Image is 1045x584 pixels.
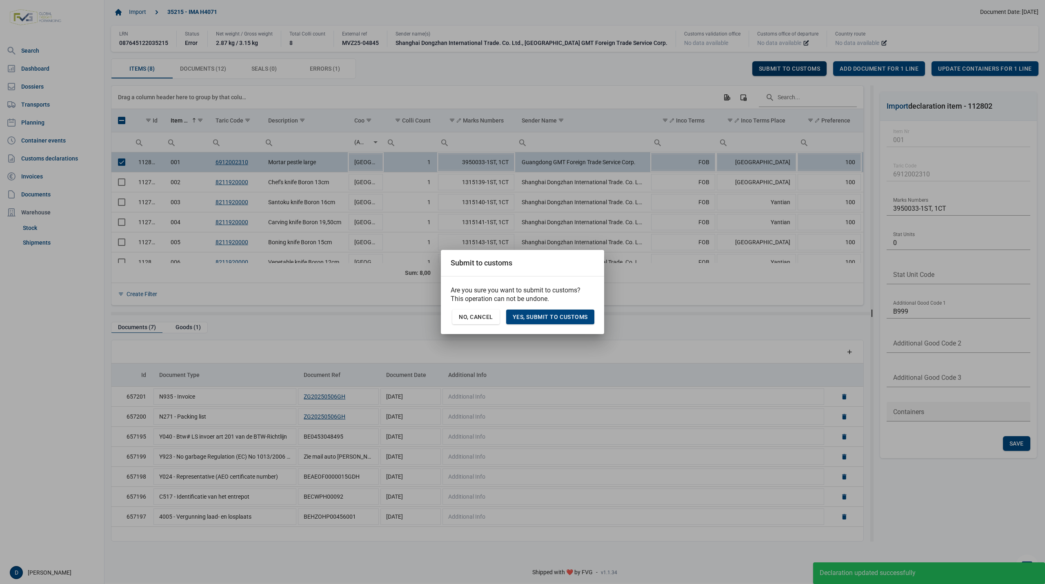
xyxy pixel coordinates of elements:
[513,314,588,320] span: Yes, Submit to customs
[451,258,512,267] div: Submit to customs
[451,286,594,303] p: Are you sure you want to submit to customs? This operation can not be undone.
[459,314,493,320] span: No, Cancel
[506,310,594,324] div: Yes, Submit to customs
[452,310,500,324] div: No, Cancel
